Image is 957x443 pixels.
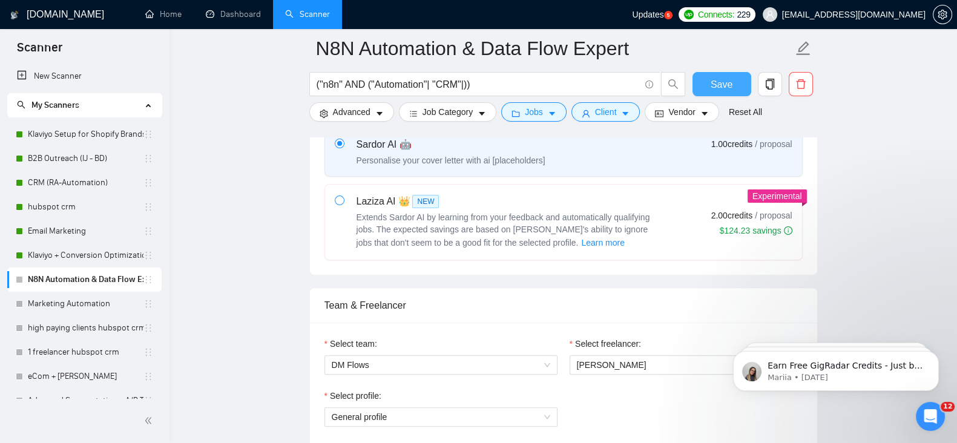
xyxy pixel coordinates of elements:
[766,10,774,19] span: user
[28,316,143,340] a: high paying clients hubspot crm
[28,146,143,171] a: B2B Outreach (IJ - BD)
[28,340,143,364] a: 1 freelancer hubspot crm
[511,109,520,118] span: folder
[143,275,153,284] span: holder
[582,109,590,118] span: user
[729,105,762,119] a: Reset All
[143,226,153,236] span: holder
[645,80,653,88] span: info-circle
[501,102,567,122] button: folderJobscaret-down
[7,292,162,316] li: Marketing Automation
[324,337,377,350] label: Select team:
[333,105,370,119] span: Advanced
[28,243,143,267] a: Klaviyo + Conversion Optimization
[143,396,153,405] span: holder
[17,100,25,109] span: search
[28,122,143,146] a: Klaviyo Setup for Shopify Brands
[7,146,162,171] li: B2B Outreach (IJ - BD)
[698,8,734,21] span: Connects:
[143,347,153,357] span: holder
[684,10,694,19] img: upwork-logo.png
[143,323,153,333] span: holder
[324,288,803,323] div: Team & Freelancer
[645,102,719,122] button: idcardVendorcaret-down
[666,13,669,18] text: 5
[423,105,473,119] span: Job Category
[933,10,952,19] a: setting
[737,8,750,21] span: 229
[357,212,650,248] span: Extends Sardor AI by learning from your feedback and automatically qualifying jobs. The expected ...
[711,137,752,151] span: 1.00 credits
[7,64,162,88] li: New Scanner
[143,299,153,309] span: holder
[28,219,143,243] a: Email Marketing
[758,79,781,90] span: copy
[28,171,143,195] a: CRM (RA-Automation)
[28,195,143,219] a: hubspot crm
[662,79,685,90] span: search
[309,102,394,122] button: settingAdvancedcaret-down
[7,39,72,64] span: Scanner
[692,72,751,96] button: Save
[28,292,143,316] a: Marketing Automation
[375,109,384,118] span: caret-down
[711,77,732,92] span: Save
[10,5,19,25] img: logo
[700,109,709,118] span: caret-down
[7,219,162,243] li: Email Marketing
[357,154,545,166] div: Personalise your cover letter with ai [placeholders]
[570,337,641,350] label: Select freelancer:
[7,316,162,340] li: high paying clients hubspot crm
[916,402,945,431] iframe: Intercom live chat
[7,389,162,413] li: Advanced Segmentation + A/B Testing in Klaviyo
[357,194,659,209] div: Laziza AI
[668,105,695,119] span: Vendor
[143,130,153,139] span: holder
[143,202,153,212] span: holder
[143,251,153,260] span: holder
[412,195,439,208] span: NEW
[755,209,792,221] span: / proposal
[933,10,952,19] span: setting
[143,178,153,188] span: holder
[580,235,625,250] button: Laziza AI NEWExtends Sardor AI by learning from your feedback and automatically qualifying jobs. ...
[661,72,685,96] button: search
[17,64,152,88] a: New Scanner
[17,100,79,110] span: My Scanners
[758,72,782,96] button: copy
[548,109,556,118] span: caret-down
[285,9,330,19] a: searchScanner
[143,154,153,163] span: holder
[715,326,957,410] iframe: Intercom notifications message
[941,402,955,412] span: 12
[755,138,792,150] span: / proposal
[655,109,663,118] span: idcard
[632,10,663,19] span: Updates
[7,340,162,364] li: 1 freelancer hubspot crm
[332,408,550,426] span: General profile
[7,243,162,267] li: Klaviyo + Conversion Optimization
[7,122,162,146] li: Klaviyo Setup for Shopify Brands
[789,72,813,96] button: delete
[720,225,792,237] div: $124.23 savings
[595,105,617,119] span: Client
[399,102,496,122] button: barsJob Categorycaret-down
[28,267,143,292] a: N8N Automation & Data Flow Expert
[7,364,162,389] li: eCom + Klaviyo ROI
[317,77,640,92] input: Search Freelance Jobs...
[320,109,328,118] span: setting
[206,9,261,19] a: dashboardDashboard
[409,109,418,118] span: bars
[933,5,952,24] button: setting
[789,79,812,90] span: delete
[7,171,162,195] li: CRM (RA-Automation)
[31,100,79,110] span: My Scanners
[664,11,673,19] a: 5
[398,194,410,209] span: 👑
[752,191,802,201] span: Experimental
[621,109,630,118] span: caret-down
